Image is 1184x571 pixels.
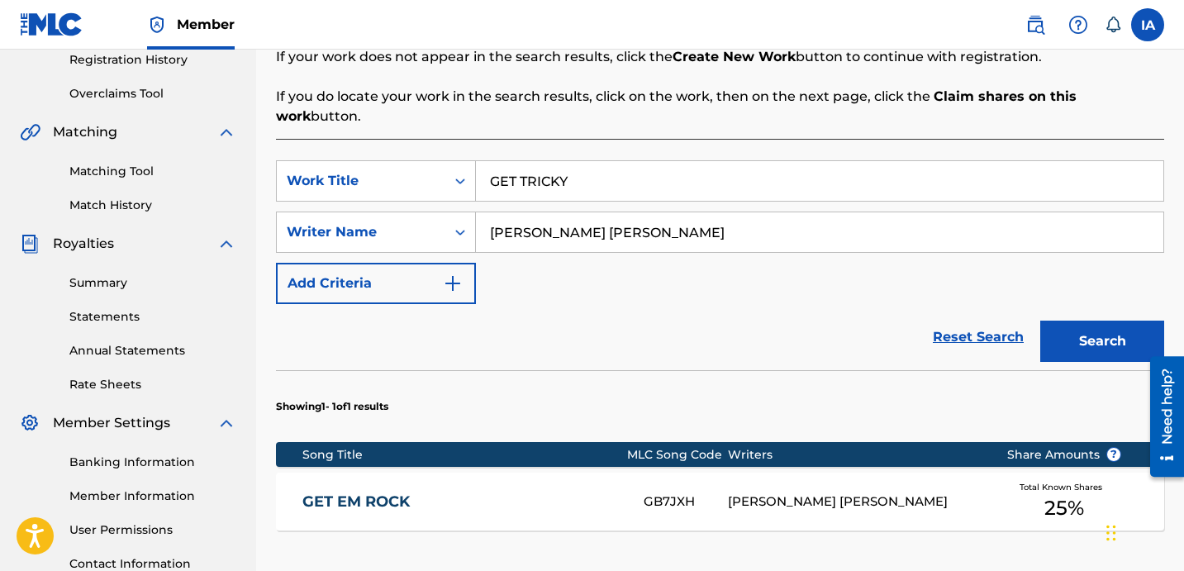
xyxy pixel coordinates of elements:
img: search [1025,15,1045,35]
a: GET EM ROCK [302,492,621,512]
a: User Permissions [69,521,236,539]
div: Help [1062,8,1095,41]
a: Public Search [1019,8,1052,41]
form: Search Form [276,160,1164,370]
span: Royalties [53,234,114,254]
iframe: Resource Center [1138,350,1184,483]
img: expand [216,413,236,433]
div: Writer Name [287,222,435,242]
button: Search [1040,321,1164,362]
p: If your work does not appear in the search results, click the button to continue with registration. [276,47,1164,67]
p: Showing 1 - 1 of 1 results [276,399,388,414]
img: Matching [20,122,40,142]
div: Drag [1106,508,1116,558]
div: Song Title [302,446,626,464]
button: Add Criteria [276,263,476,304]
div: User Menu [1131,8,1164,41]
a: Overclaims Tool [69,85,236,102]
strong: Create New Work [673,49,796,64]
a: Reset Search [925,319,1032,355]
div: GB7JXH [644,492,728,512]
a: Registration History [69,51,236,69]
a: Summary [69,274,236,292]
img: Top Rightsholder [147,15,167,35]
img: MLC Logo [20,12,83,36]
a: Match History [69,197,236,214]
img: 9d2ae6d4665cec9f34b9.svg [443,274,463,293]
a: Member Information [69,488,236,505]
a: Rate Sheets [69,376,236,393]
a: Matching Tool [69,163,236,180]
span: Member [177,15,235,34]
a: Annual Statements [69,342,236,359]
span: 25 % [1044,493,1084,523]
span: Matching [53,122,117,142]
span: Member Settings [53,413,170,433]
div: MLC Song Code [627,446,729,464]
iframe: Chat Widget [1101,492,1184,571]
div: [PERSON_NAME] [PERSON_NAME] [728,492,981,512]
p: If you do locate your work in the search results, click on the work, then on the next page, click... [276,87,1164,126]
img: Member Settings [20,413,40,433]
div: Notifications [1105,17,1121,33]
img: Royalties [20,234,40,254]
a: Statements [69,308,236,326]
span: Share Amounts [1007,446,1121,464]
a: Banking Information [69,454,236,471]
div: Work Title [287,171,435,191]
div: Writers [728,446,981,464]
img: help [1068,15,1088,35]
span: ? [1107,448,1120,461]
img: expand [216,122,236,142]
span: Total Known Shares [1020,481,1109,493]
img: expand [216,234,236,254]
